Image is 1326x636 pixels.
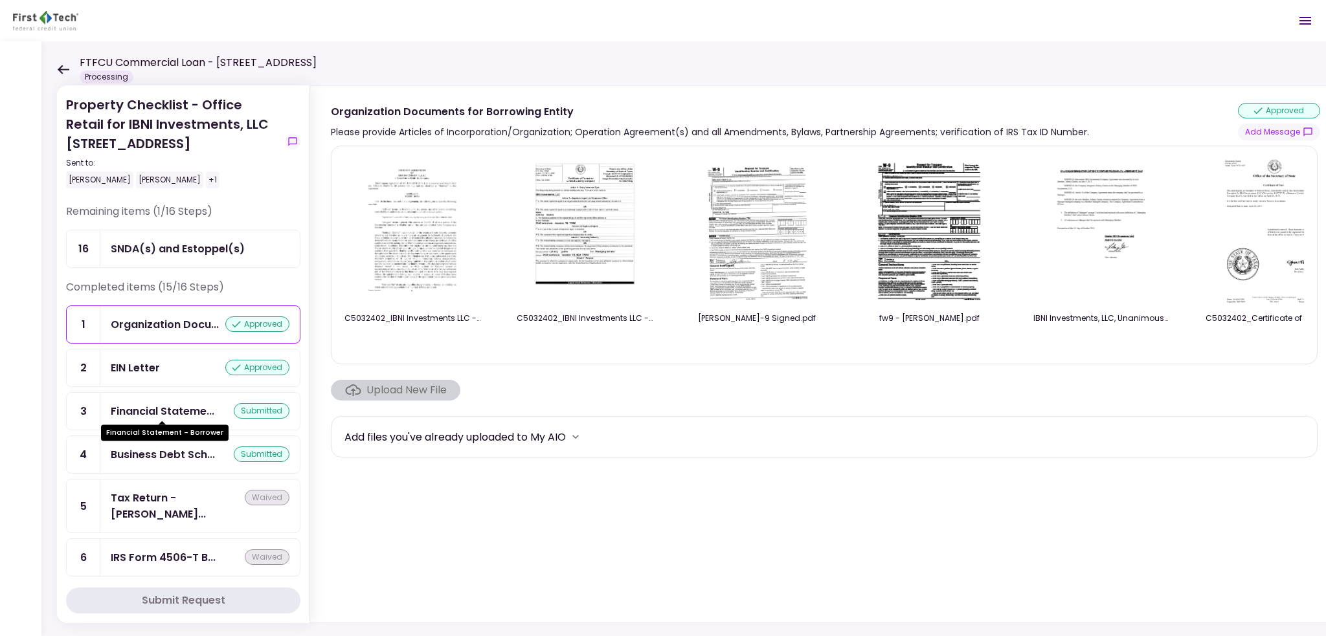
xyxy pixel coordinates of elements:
div: +1 [206,171,219,188]
a: 2EIN Letterapproved [66,349,300,387]
div: Processing [80,71,133,83]
div: [PERSON_NAME] [136,171,203,188]
div: waived [245,490,289,505]
div: Please provide Articles of Incorporation/Organization; Operation Agreement(s) and all Amendments,... [331,124,1089,140]
div: [PERSON_NAME] [66,171,133,188]
div: Submit Request [142,593,225,608]
div: 16 [67,230,100,267]
div: C5032402_IBNI Investments LLC - Company Agreement.pdf [344,313,480,324]
div: 2 [67,349,100,386]
a: 1Organization Documents for Borrowing Entityapproved [66,305,300,344]
div: 5 [67,479,100,532]
div: C5032402_IBNI Investments LLC - Certificate of Formation.pdf [517,313,653,324]
div: Completed items (15/16 Steps) [66,280,300,305]
div: waived [245,549,289,565]
div: Property Checklist - Office Retail for IBNI Investments, LLC [STREET_ADDRESS] [66,95,280,188]
div: approved [1238,103,1320,118]
button: Submit Request [66,587,300,613]
a: 6IRS Form 4506-T Borrowerwaived [66,538,300,576]
div: Tax Return - Borrower [111,490,245,522]
div: Business Debt Schedule [111,446,215,463]
a: 3Financial Statement - Borrowersubmitted [66,392,300,430]
a: 5Tax Return - Borrowerwaived [66,479,300,533]
button: show-messages [1238,124,1320,140]
button: show-messages [285,134,300,149]
button: more [566,427,585,446]
div: 6 [67,539,100,576]
h1: FTFCU Commercial Loan - [STREET_ADDRESS] [80,55,317,71]
div: Remaining items (1/16 Steps) [66,204,300,230]
a: 16SNDA(s) and Estoppel(s) [66,230,300,268]
div: Financial Statement - Borrower [111,403,214,419]
div: IBNI Investments, LLC, Unanimous Resolution for Member Manager, Executed.pdf [1033,313,1169,324]
div: Organization Documents for Borrowing Entity [111,316,219,333]
div: approved [225,316,289,332]
a: 4Business Debt Schedulesubmitted [66,435,300,474]
div: approved [225,360,289,375]
div: submitted [234,403,289,419]
div: Sent to: [66,157,280,169]
div: 1 [67,306,100,343]
div: submitted [234,446,289,462]
div: Financial Statement - Borrower [101,424,229,441]
div: 4 [67,436,100,473]
div: Organization Documents for Borrowing Entity [331,104,1089,120]
div: IBNI W-9 Signed.pdf [689,313,825,324]
div: Add files you've already uploaded to My AIO [344,429,566,445]
div: 3 [67,393,100,430]
div: SNDA(s) and Estoppel(s) [111,241,245,257]
img: Partner icon [13,11,78,30]
div: EIN Letter [111,360,160,376]
span: Click here to upload the required document [331,380,460,400]
div: fw9 - ibni.pdf [861,313,997,324]
div: IRS Form 4506-T Borrower [111,549,216,565]
button: Open menu [1290,5,1321,36]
